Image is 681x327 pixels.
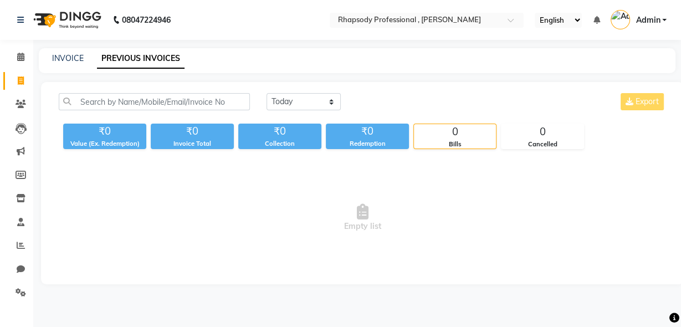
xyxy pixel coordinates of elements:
[59,93,250,110] input: Search by Name/Mobile/Email/Invoice No
[611,10,630,29] img: Admin
[414,124,496,140] div: 0
[122,4,171,35] b: 08047224946
[326,139,409,149] div: Redemption
[63,124,146,139] div: ₹0
[52,53,84,63] a: INVOICE
[59,162,666,273] span: Empty list
[97,49,185,69] a: PREVIOUS INVOICES
[636,14,660,26] span: Admin
[414,140,496,149] div: Bills
[28,4,104,35] img: logo
[151,139,234,149] div: Invoice Total
[326,124,409,139] div: ₹0
[238,124,321,139] div: ₹0
[63,139,146,149] div: Value (Ex. Redemption)
[501,124,583,140] div: 0
[238,139,321,149] div: Collection
[501,140,583,149] div: Cancelled
[151,124,234,139] div: ₹0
